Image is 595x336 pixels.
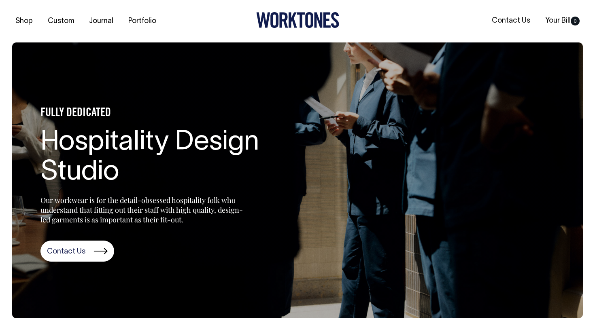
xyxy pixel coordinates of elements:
a: Custom [45,15,77,28]
a: Contact Us [40,241,114,262]
a: Journal [86,15,117,28]
p: Our workwear is for the detail-obsessed hospitality folk who understand that fitting out their st... [40,195,243,224]
h1: Hospitality Design Studio [40,128,283,188]
a: Portfolio [125,15,159,28]
span: 0 [571,17,580,25]
a: Your Bill0 [542,14,583,27]
a: Shop [12,15,36,28]
h4: FULLY DEDICATED [40,107,283,120]
a: Contact Us [489,14,533,27]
